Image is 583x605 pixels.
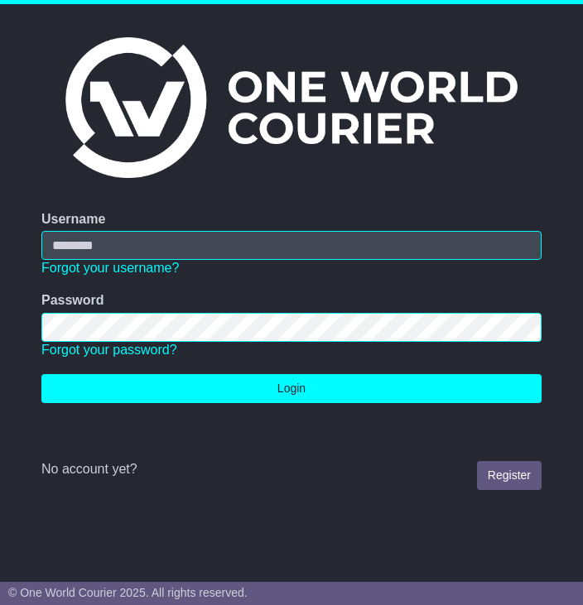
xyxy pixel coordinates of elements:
[41,292,104,308] label: Password
[41,461,542,477] div: No account yet?
[41,211,105,227] label: Username
[41,343,177,357] a: Forgot your password?
[8,586,248,599] span: © One World Courier 2025. All rights reserved.
[41,374,542,403] button: Login
[41,261,179,275] a: Forgot your username?
[477,461,542,490] a: Register
[65,37,518,178] img: One World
